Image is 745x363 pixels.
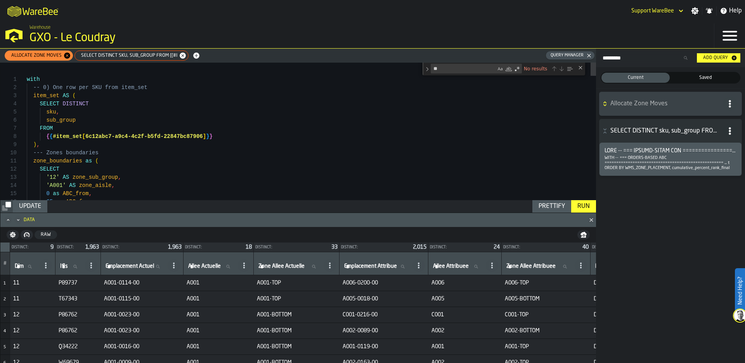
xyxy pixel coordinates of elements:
span: T67343 [59,296,98,302]
div: Run [574,202,593,211]
div: StatList-item-Distinct: [254,243,339,252]
div: 15 [0,190,17,198]
div: Use Regular Expression (⌥⌘R) [513,65,521,73]
span: A002 [431,328,499,334]
span: C001 [431,312,499,318]
span: FROM [40,125,53,131]
span: ABC_from [62,190,88,197]
div: 2 [0,84,17,92]
span: 40 [582,244,589,250]
div: Toggle Replace [424,63,431,75]
span: # [3,261,7,266]
label: Need Help? [736,269,744,312]
div: 4 [0,100,17,108]
span: } [206,133,209,140]
button: button-Update [13,200,47,213]
div: Prettify [535,202,568,211]
span: SELECT DISTINCT sku, sub_group FROM {{#i [76,53,179,58]
span: ( [73,92,76,99]
div: StatList-item-Distinct: [55,243,100,252]
span: A001-TOP [505,344,587,350]
input: label [104,262,166,272]
div: 5 [0,108,17,116]
div: No results [523,64,550,73]
input: label [594,262,640,272]
span: Q34222 [59,344,98,350]
span: Diff Zone [594,296,655,302]
label: button-toggle-Menu [714,23,745,48]
div: Data [24,217,580,223]
input: label [431,262,484,272]
span: AS [62,92,69,99]
span: A001-0114-00 [104,280,180,286]
span: label [506,263,556,269]
div: Distinct: [592,245,650,250]
span: as [53,190,59,197]
div: StatList-item-Distinct: [340,243,428,252]
div: Match Case (⌥⌘C) [496,65,504,73]
div: Update [16,202,44,211]
span: 1,963 [85,244,99,250]
span: } [210,133,213,140]
span: 1 [3,281,6,286]
span: 11 [13,280,52,286]
div: 1 [0,75,17,84]
span: 2,015 [413,244,426,250]
span: Current [603,74,668,81]
span: LORE -- === IPSUMD-SITAM CON ======================================================= "adipis" EL ... [605,148,736,154]
button: button- [599,119,742,143]
span: zone_aisle [79,182,111,188]
button: button-Run [571,200,596,213]
span: with [27,76,40,82]
span: 18 [246,244,252,250]
span: Remove tag [63,52,71,59]
div: Distinct: [430,245,490,250]
button: button- [599,92,742,115]
p: WITH -- === ORDERS-BASED ABC =================================================== ... t ORDER BY W... [605,155,736,171]
span: Saved [673,74,738,81]
span: label [60,263,68,269]
div: Find / Replace [423,63,585,75]
span: Diff Zone [594,280,655,286]
span: A005 [431,296,499,302]
div: Distinct: [12,245,47,250]
textarea: Find [431,64,496,73]
span: A001-0023-00 [104,328,180,334]
span: Allocate Zone Moves [610,99,720,108]
span: P89737 [59,280,98,286]
div: Close (Escape) [577,65,584,71]
span: 12 [13,312,52,318]
span: A001 [187,312,251,318]
span: P86762 [59,312,98,318]
span: A001 [187,328,251,334]
span: as [56,199,63,205]
div: StatList-item-Distinct: [184,243,253,252]
span: 12 [13,328,52,334]
span: DISTINCT [62,101,88,107]
button: button- [7,230,19,239]
div: DropdownMenuValue-Support WareBee [628,6,685,16]
span: 12 [13,344,52,350]
div: Next Match (Enter) [558,66,565,72]
span: { [46,133,49,140]
span: A001-TOP [257,280,336,286]
span: A005-BOTTOM [505,296,587,302]
span: SELECT [40,101,59,107]
span: 65 [46,199,53,205]
div: 7 [0,124,17,133]
span: A006-TOP [505,280,587,286]
div: Distinct: [102,245,165,250]
span: Help [729,6,742,16]
span: -- 0) One row per SKU from item_set [33,84,147,91]
div: Distinct: [503,245,579,250]
button: button- [21,230,33,239]
div: Distinct: [185,245,243,250]
span: label [258,263,305,269]
span: A001-0016-00 [104,344,180,350]
label: button-switch-multi-Saved [670,72,740,84]
span: 0 [46,190,49,197]
span: label [433,263,469,269]
button: Close [587,216,596,224]
span: zone_sub_group [73,174,118,180]
div: 13 [0,173,17,181]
